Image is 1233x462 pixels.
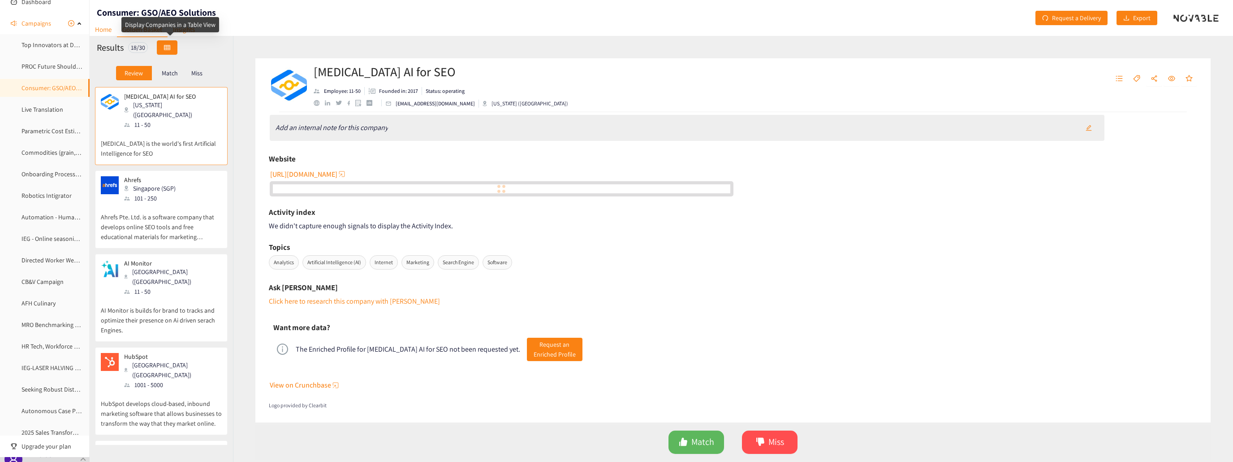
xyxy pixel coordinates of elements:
a: CB&V Campaign [22,278,64,286]
a: HR Tech, Workforce Planning & Cost Visibility [22,342,139,350]
h1: Consumer: GSO/AEO Solutions [97,6,216,19]
p: Founded in: 2017 [379,87,418,95]
img: Company Logo [271,67,307,103]
button: edit [1079,121,1099,135]
div: 11 - 50 [124,120,221,130]
button: share-alt [1146,72,1162,86]
span: Analytics [269,255,299,270]
i: Add an internal note for this company [276,123,388,132]
button: star [1181,72,1197,86]
span: eye [1168,75,1175,83]
span: table [164,44,170,52]
p: [MEDICAL_DATA] is the world's first Artificial Intelligence for SEO [101,130,222,158]
p: AI Monitor is builds for brand to tracks and optimize their presence on Ai driven serach Engines. [101,296,222,335]
h6: Want more data? [273,321,330,334]
span: tag [1133,75,1140,83]
a: Directed Worker Wearables – Manufacturing [22,256,138,264]
li: Status [422,87,465,95]
h6: Activity index [269,205,315,219]
p: Employee: 11-50 [324,87,361,95]
button: unordered-list [1111,72,1127,86]
a: facebook [347,100,356,105]
div: [GEOGRAPHIC_DATA] ([GEOGRAPHIC_DATA]) [124,267,221,287]
span: Software [483,255,512,270]
a: crunchbase [366,100,378,106]
span: Export [1133,13,1151,23]
img: Snapshot of the company's website [101,260,119,278]
a: MRO Benchmarking tool [22,321,86,329]
button: tag [1129,72,1145,86]
span: Request a Delivery [1052,13,1101,23]
p: [MEDICAL_DATA] AI for SEO [124,93,216,100]
a: Home [90,22,117,36]
button: dislikeMiss [742,431,798,454]
span: dislike [756,437,765,448]
span: share-alt [1151,75,1158,83]
button: View on Crunchbase [270,378,1198,392]
span: Upgrade your plan [22,437,82,455]
a: Onboarding Process Mgmt [22,170,92,178]
span: Miss [768,435,784,449]
span: View on Crunchbase [270,379,331,391]
span: trophy [11,443,17,449]
div: Display Companies in a Table View [121,17,219,32]
h2: [MEDICAL_DATA] AI for SEO [314,63,568,81]
a: google maps [355,100,366,106]
span: Request an Enriched Profile [534,340,576,359]
p: [EMAIL_ADDRESS][DOMAIN_NAME] [396,100,475,108]
a: PROC Future Should Cost [22,62,90,70]
span: Search Engine [438,255,479,270]
span: unordered-list [1116,75,1123,83]
p: AI Monitor [124,260,216,267]
a: Live Translation [22,105,63,113]
button: table [157,40,177,55]
span: like [679,437,688,448]
button: downloadExport [1117,11,1157,25]
a: website [273,184,730,193]
a: Parametric Cost Estimation [22,127,94,135]
div: 1001 - 5000 [124,380,221,390]
h2: Results [97,41,124,54]
li: Employees [314,87,365,95]
div: 101 - 250 [124,193,181,203]
span: star [1186,75,1193,83]
div: 11 - 50 [124,287,221,296]
p: Status: operating [426,87,465,95]
p: HubSpot develops cloud-based, inbound marketing software that allows businesses to transform the ... [101,390,222,428]
a: Automation - Humanoid Hand [22,213,102,221]
span: download [1123,15,1130,22]
div: Chat Widget [1188,419,1233,462]
a: Click here to research this company with [PERSON_NAME] [269,296,440,306]
img: Snapshot of the company's website [101,93,119,111]
span: sound [11,20,17,26]
span: Match [691,435,714,449]
div: [US_STATE] ([GEOGRAPHIC_DATA]) [483,100,568,108]
a: Robotics Intigrator [22,192,72,200]
a: twitter [336,100,347,105]
a: Golden Basket [117,22,168,37]
span: [URL][DOMAIN_NAME] [270,169,337,180]
button: redoRequest a Delivery [1035,11,1108,25]
span: plus-circle [68,20,74,26]
div: [US_STATE] ([GEOGRAPHIC_DATA]) [124,100,221,120]
a: Logo provided by Clearbit [269,401,1197,410]
span: Marketing [401,255,434,270]
div: We didn't capture enough signals to display the Activity Index. [269,220,1197,231]
p: HubSpot [124,353,216,360]
li: Founded in year [365,87,422,95]
h6: Topics [269,240,290,254]
h6: Website [269,152,296,166]
h6: Ask [PERSON_NAME] [269,281,338,294]
p: Match [162,70,178,77]
a: website [314,100,325,106]
button: [URL][DOMAIN_NAME] [270,167,346,181]
a: IEG - Online seasoning monitoring [22,235,112,243]
a: Consumer: GSO/AEO Solutions [22,84,103,92]
div: The Enriched Profile for [MEDICAL_DATA] AI for SEO not been requested yet. [296,345,520,354]
a: AFH Culinary [22,299,56,307]
span: Internet [370,255,398,270]
span: Campaigns [22,14,51,32]
div: 18 / 30 [128,42,148,53]
a: Commodities (grain, sweeteners, seasonings, oils) [22,148,153,157]
a: 2025 Sales Transformation - Gamification [22,428,130,436]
